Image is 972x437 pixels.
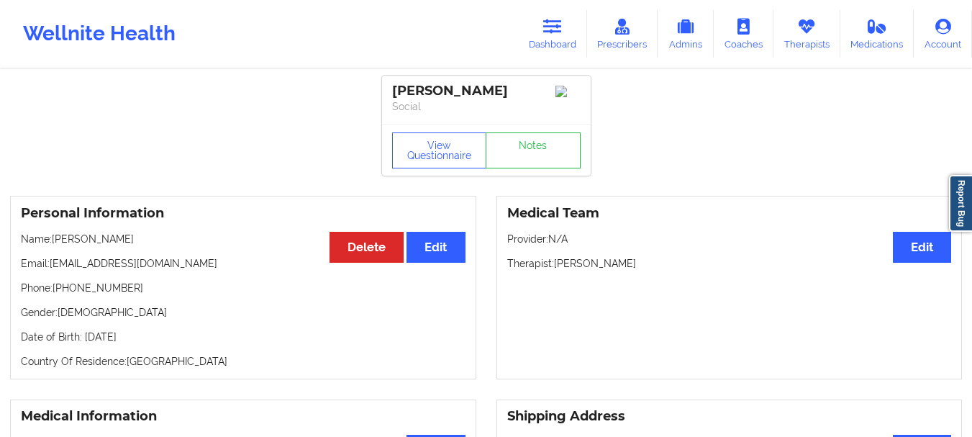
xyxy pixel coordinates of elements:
[658,10,714,58] a: Admins
[406,232,465,263] button: Edit
[507,205,952,222] h3: Medical Team
[21,305,465,320] p: Gender: [DEMOGRAPHIC_DATA]
[507,232,952,246] p: Provider: N/A
[507,256,952,271] p: Therapist: [PERSON_NAME]
[518,10,587,58] a: Dashboard
[392,83,581,99] div: [PERSON_NAME]
[893,232,951,263] button: Edit
[21,330,465,344] p: Date of Birth: [DATE]
[21,205,465,222] h3: Personal Information
[914,10,972,58] a: Account
[840,10,914,58] a: Medications
[392,132,487,168] button: View Questionnaire
[21,256,465,271] p: Email: [EMAIL_ADDRESS][DOMAIN_NAME]
[587,10,658,58] a: Prescribers
[773,10,840,58] a: Therapists
[21,281,465,295] p: Phone: [PHONE_NUMBER]
[392,99,581,114] p: Social
[21,408,465,425] h3: Medical Information
[507,408,952,425] h3: Shipping Address
[21,232,465,246] p: Name: [PERSON_NAME]
[949,175,972,232] a: Report Bug
[21,354,465,369] p: Country Of Residence: [GEOGRAPHIC_DATA]
[486,132,581,168] a: Notes
[330,232,404,263] button: Delete
[555,86,581,97] img: Image%2Fplaceholer-image.png
[714,10,773,58] a: Coaches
